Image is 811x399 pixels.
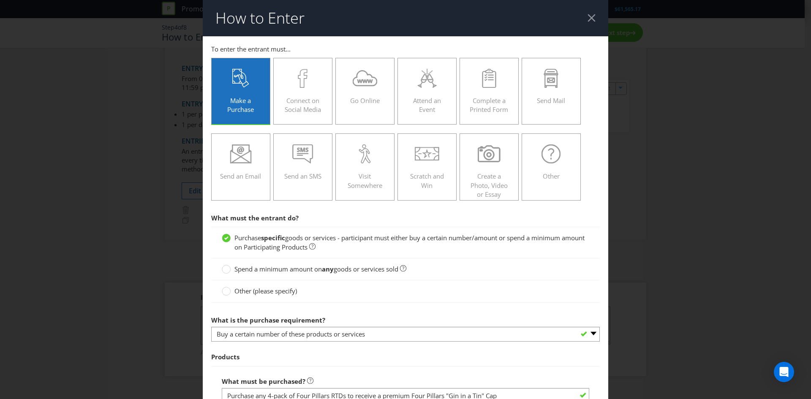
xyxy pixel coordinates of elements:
span: Other (please specify) [234,287,297,295]
h2: How to Enter [215,10,305,27]
span: To enter the entrant must... [211,45,291,53]
span: Purchase [234,233,261,242]
span: Complete a Printed Form [470,96,508,114]
span: Make a Purchase [227,96,254,114]
span: What is the purchase requirement? [211,316,325,324]
span: What must the entrant do? [211,214,299,222]
span: Visit Somewhere [348,172,382,189]
span: Go Online [350,96,380,105]
span: Attend an Event [413,96,441,114]
span: Send an Email [220,172,261,180]
span: Connect on Social Media [285,96,321,114]
div: Open Intercom Messenger [774,362,794,382]
span: What must be purchased? [222,377,305,385]
span: Other [543,172,560,180]
span: goods or services - participant must either buy a certain number/amount or spend a minimum amount... [234,233,585,251]
span: Scratch and Win [410,172,444,189]
span: Send Mail [537,96,565,105]
span: goods or services sold [334,265,398,273]
span: Products [211,353,239,361]
span: Create a Photo, Video or Essay [471,172,508,198]
strong: any [322,265,334,273]
span: Send an SMS [284,172,321,180]
span: Spend a minimum amount on [234,265,322,273]
strong: specific [261,233,285,242]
